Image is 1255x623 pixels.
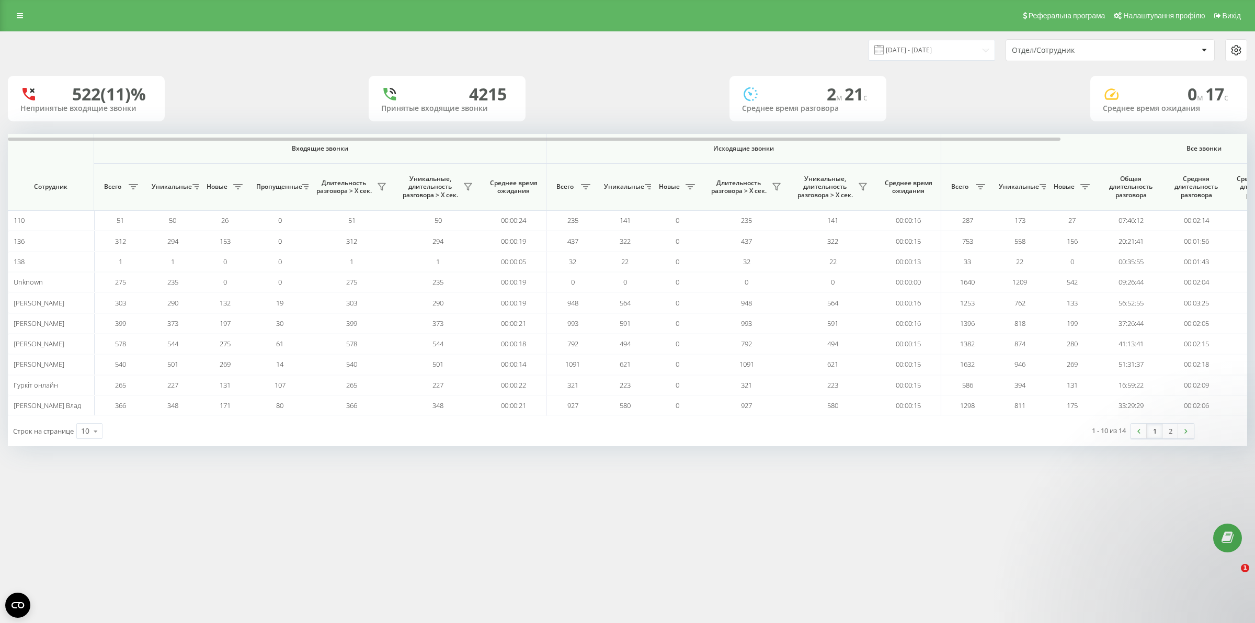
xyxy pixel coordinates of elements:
span: 0 [831,277,835,287]
td: 00:00:16 [876,210,941,231]
span: 792 [567,339,578,348]
span: 0 [223,277,227,287]
span: 621 [827,359,838,369]
span: 540 [115,359,126,369]
span: 280 [1067,339,1078,348]
span: c [863,92,868,103]
td: 00:35:55 [1098,252,1163,272]
span: Новые [1051,183,1077,191]
td: 00:02:04 [1163,272,1229,292]
span: 50 [435,216,442,225]
td: 00:01:56 [1163,231,1229,251]
td: 00:00:16 [876,292,941,313]
span: 0 [676,277,679,287]
span: 578 [346,339,357,348]
span: 0 [676,380,679,390]
span: 348 [432,401,443,410]
span: 948 [567,298,578,308]
span: Строк на странице [13,426,74,436]
span: 312 [346,236,357,246]
span: 235 [741,216,752,225]
span: 0 [676,257,679,266]
span: 294 [167,236,178,246]
span: 26 [221,216,229,225]
div: Среднее время разговора [742,104,874,113]
span: Средняя длительность разговора [1171,175,1221,199]
span: Всего [946,183,973,191]
span: Unknown [14,277,43,287]
span: 51 [348,216,356,225]
td: 00:00:16 [876,313,941,334]
td: 00:00:15 [876,395,941,416]
span: 0 [223,257,227,266]
td: 00:00:15 [876,334,941,354]
td: 07:46:12 [1098,210,1163,231]
span: 265 [346,380,357,390]
span: 580 [620,401,631,410]
span: Исходящие звонки [571,144,917,153]
span: Сотрудник [17,183,85,191]
span: 227 [432,380,443,390]
span: 223 [827,380,838,390]
span: [PERSON_NAME] Влад [14,401,81,410]
td: 56:52:55 [1098,292,1163,313]
td: 00:00:00 [876,272,941,292]
span: 235 [567,216,578,225]
div: 522 (11)% [72,84,146,104]
span: Пропущенные [256,183,299,191]
td: 00:00:14 [481,354,546,375]
span: 792 [741,339,752,348]
span: Среднее время ожидания [489,179,538,195]
td: 00:00:22 [481,375,546,395]
span: 294 [432,236,443,246]
span: 290 [167,298,178,308]
span: 753 [962,236,973,246]
span: 21 [845,83,868,105]
span: Входящие звонки [121,144,519,153]
span: 1 [171,257,175,266]
span: 107 [275,380,286,390]
span: 993 [741,319,752,328]
td: 41:13:41 [1098,334,1163,354]
span: 0 [278,257,282,266]
span: 197 [220,319,231,328]
span: 0 [278,236,282,246]
span: Уникальные, длительность разговора > Х сек. [400,175,460,199]
td: 00:02:14 [1163,210,1229,231]
span: 171 [220,401,231,410]
span: 811 [1014,401,1025,410]
span: 22 [829,257,837,266]
span: 399 [115,319,126,328]
span: 591 [827,319,838,328]
span: 591 [620,319,631,328]
span: Вихід [1223,12,1241,20]
span: 287 [962,216,973,225]
span: 0 [676,319,679,328]
button: Open CMP widget [5,593,30,618]
div: Принятые входящие звонки [381,104,513,113]
span: 33 [964,257,971,266]
span: 544 [167,339,178,348]
span: 544 [432,339,443,348]
span: 22 [1016,257,1023,266]
span: 564 [827,298,838,308]
span: 437 [567,236,578,246]
span: Длительность разговора > Х сек. [709,179,769,195]
div: Непринятые входящие звонки [20,104,152,113]
td: 00:00:19 [481,272,546,292]
span: 50 [169,216,176,225]
span: 0 [1070,257,1074,266]
span: 265 [115,380,126,390]
span: 2 [827,83,845,105]
td: 00:00:21 [481,313,546,334]
span: м [836,92,845,103]
td: 00:00:19 [481,231,546,251]
span: 1640 [960,277,975,287]
td: 00:01:43 [1163,252,1229,272]
span: 275 [115,277,126,287]
span: 173 [1014,216,1025,225]
td: 00:00:05 [481,252,546,272]
span: 1396 [960,319,975,328]
td: 09:26:44 [1098,272,1163,292]
span: 312 [115,236,126,246]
